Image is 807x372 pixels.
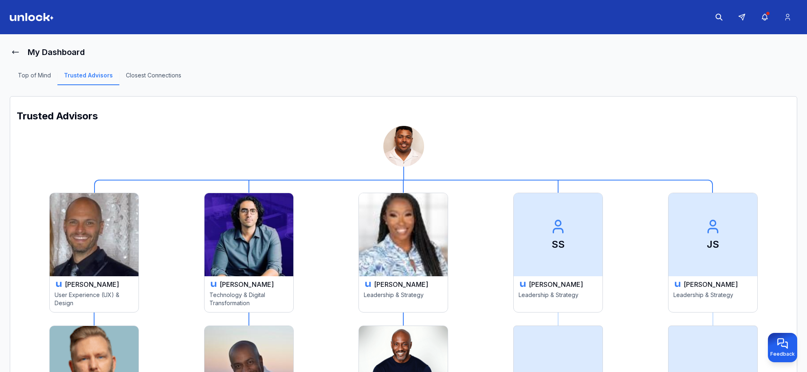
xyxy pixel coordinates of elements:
[10,13,54,21] img: Logo
[11,71,57,85] a: Top of Mind
[50,193,139,276] img: Scott Pollak
[209,291,288,307] p: Technology & Digital Transformation
[359,193,448,276] img: Kameale Terry
[65,280,119,289] h3: [PERSON_NAME]
[204,193,293,276] img: Nima Neghaban
[707,238,719,251] p: JS
[28,46,85,58] h1: My Dashboard
[374,280,428,289] h3: [PERSON_NAME]
[220,280,274,289] h3: [PERSON_NAME]
[770,351,795,357] span: Feedback
[673,291,752,307] p: Leadership & Strategy
[552,238,565,251] p: SS
[364,291,443,307] p: Leadership & Strategy
[17,110,790,123] h1: Trusted Advisors
[119,71,188,85] a: Closest Connections
[529,280,583,289] h3: [PERSON_NAME]
[55,291,134,307] p: User Experience (UX) & Design
[684,280,738,289] h3: [PERSON_NAME]
[383,126,424,167] img: 926A1835.jpg
[519,291,598,307] p: Leadership & Strategy
[768,333,797,362] button: Provide feedback
[57,71,119,85] a: Trusted Advisors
